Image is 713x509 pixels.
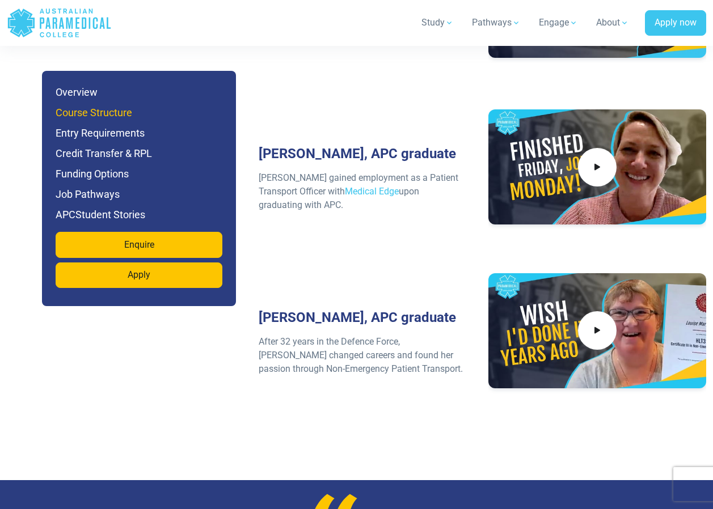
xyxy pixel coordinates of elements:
p: After 32 years in the Defence Force, [PERSON_NAME] changed careers and found her passion through ... [259,335,463,376]
a: Medical Edge [345,186,399,197]
h3: [PERSON_NAME], APC graduate [252,146,470,162]
a: Australian Paramedical College [7,5,112,41]
h3: [PERSON_NAME], APC graduate [252,309,470,326]
a: Study [415,7,461,39]
p: [PERSON_NAME] gained employment as a Patient Transport Officer with upon graduating with APC. [259,171,463,212]
a: Pathways [465,7,528,39]
a: Apply now [645,10,706,36]
a: About [589,7,636,39]
a: Engage [532,7,585,39]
